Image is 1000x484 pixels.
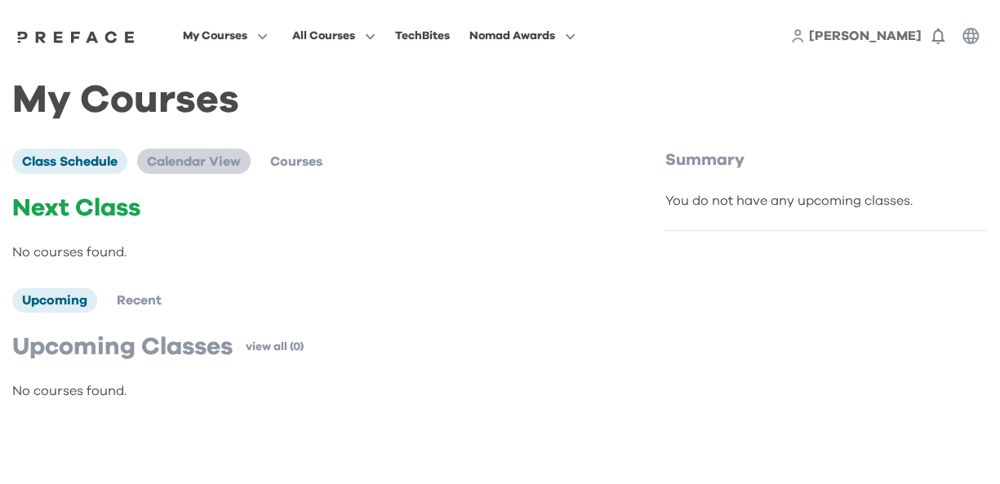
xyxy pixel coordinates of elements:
[287,25,380,47] button: All Courses
[395,26,450,46] div: TechBites
[22,155,118,168] span: Class Schedule
[809,29,922,42] span: [PERSON_NAME]
[12,381,622,401] p: No courses found.
[292,26,355,46] span: All Courses
[22,294,87,307] span: Upcoming
[147,155,241,168] span: Calendar View
[12,91,988,109] h1: My Courses
[12,332,233,362] p: Upcoming Classes
[246,339,304,355] a: view all (0)
[664,149,988,171] p: Summary
[117,294,162,307] span: Recent
[13,30,139,43] img: Preface Logo
[13,29,139,42] a: Preface Logo
[664,191,988,211] div: You do not have any upcoming classes.
[270,155,322,168] span: Courses
[809,26,922,46] a: [PERSON_NAME]
[183,26,247,46] span: My Courses
[12,242,622,262] p: No courses found.
[469,26,555,46] span: Nomad Awards
[12,193,622,223] p: Next Class
[464,25,580,47] button: Nomad Awards
[178,25,273,47] button: My Courses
